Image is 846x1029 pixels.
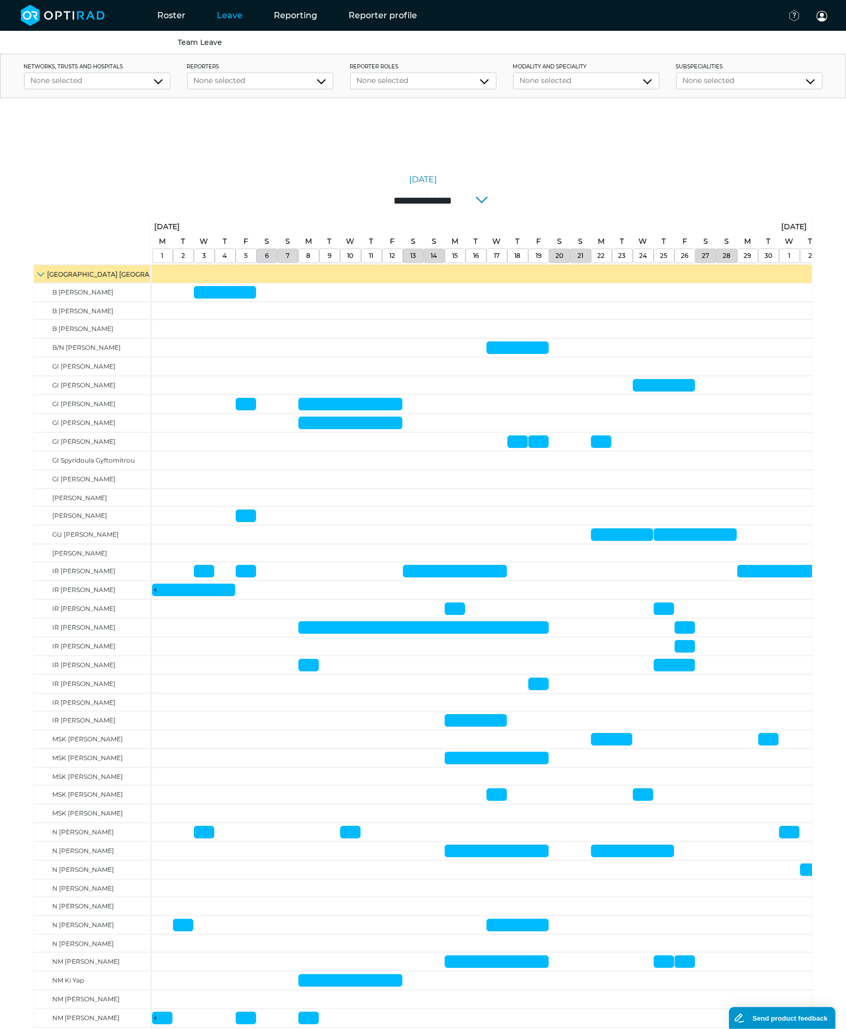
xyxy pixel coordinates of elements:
[741,234,754,249] a: September 29, 2025
[21,5,105,26] img: brand-opti-rad-logos-blue-and-white-d2f68631ba2948856bd03f2d395fb146ddc8fb01b4b6e9315ea85fa773367...
[52,605,115,612] span: IR [PERSON_NAME]
[806,234,815,249] a: October 2, 2025
[325,249,334,263] a: September 9, 2025
[764,234,773,249] a: September 30, 2025
[575,234,585,249] a: September 21, 2025
[52,661,115,669] span: IR [PERSON_NAME]
[283,234,293,249] a: September 7, 2025
[533,249,544,263] a: September 19, 2025
[52,699,115,706] span: IR [PERSON_NAME]
[534,234,543,249] a: September 19, 2025
[683,75,816,86] div: None selected
[806,249,815,263] a: October 2, 2025
[52,642,115,650] span: IR [PERSON_NAME]
[187,63,333,70] label: Reporters
[720,249,733,263] a: September 28, 2025
[198,234,211,249] a: September 3, 2025
[636,249,650,263] a: September 24, 2025
[52,325,113,333] span: B [PERSON_NAME]
[47,270,190,278] span: [GEOGRAPHIC_DATA] [GEOGRAPHIC_DATA]
[304,249,314,263] a: September 8, 2025
[221,234,230,249] a: September 4, 2025
[52,866,114,873] span: N [PERSON_NAME]
[194,75,327,86] div: None selected
[178,38,222,47] a: Team Leave
[52,344,121,351] span: B/N [PERSON_NAME]
[616,249,629,263] a: September 23, 2025
[52,680,115,688] span: IR [PERSON_NAME]
[52,362,115,370] span: GI [PERSON_NAME]
[779,219,810,234] a: October 1, 2025
[636,234,650,249] a: September 24, 2025
[159,249,166,263] a: September 1, 2025
[52,437,115,445] span: GI [PERSON_NAME]
[357,75,490,86] div: None selected
[350,63,496,70] label: Reporter roles
[52,1014,120,1022] span: NM [PERSON_NAME]
[575,249,586,263] a: September 21, 2025
[344,234,357,249] a: September 10, 2025
[200,249,208,263] a: September 3, 2025
[179,234,188,249] a: September 2, 2025
[52,809,123,817] span: MSK [PERSON_NAME]
[52,494,107,502] span: [PERSON_NAME]
[52,995,120,1003] span: NM [PERSON_NAME]
[52,828,114,836] span: N [PERSON_NAME]
[52,940,114,948] span: N [PERSON_NAME]
[262,249,271,263] a: September 6, 2025
[700,249,712,263] a: September 27, 2025
[553,249,566,263] a: September 20, 2025
[325,234,334,249] a: September 9, 2025
[52,400,115,408] span: GI [PERSON_NAME]
[52,307,113,315] span: B [PERSON_NAME]
[241,234,251,249] a: September 5, 2025
[741,249,754,263] a: September 29, 2025
[52,381,115,389] span: GI [PERSON_NAME]
[729,1007,836,1029] iframe: Marker.io feedback button
[221,249,230,263] a: September 4, 2025
[595,234,607,249] a: September 22, 2025
[679,249,691,263] a: September 26, 2025
[152,219,183,234] a: September 1, 2025
[283,249,292,263] a: September 7, 2025
[52,735,123,743] span: MSK [PERSON_NAME]
[52,567,115,575] span: IR [PERSON_NAME]
[52,475,115,483] span: GI [PERSON_NAME]
[52,754,123,762] span: MSK [PERSON_NAME]
[52,847,114,855] span: N [PERSON_NAME]
[387,249,398,263] a: September 12, 2025
[449,249,460,263] a: September 15, 2025
[52,773,123,780] span: MSK [PERSON_NAME]
[428,249,440,263] a: September 14, 2025
[471,234,481,249] a: September 16, 2025
[52,419,115,427] span: GI [PERSON_NAME]
[345,249,356,263] a: September 10, 2025
[52,586,115,594] span: IR [PERSON_NAME]
[52,884,114,892] span: N [PERSON_NAME]
[367,234,376,249] a: September 11, 2025
[179,249,188,263] a: September 2, 2025
[520,75,653,86] div: None selected
[659,234,669,249] a: September 25, 2025
[241,249,250,263] a: September 5, 2025
[52,456,135,464] span: GI Spyridoula Gyftomitrou
[52,530,119,538] span: GU [PERSON_NAME]
[408,249,419,263] a: September 13, 2025
[449,234,461,249] a: September 15, 2025
[52,288,113,296] span: B [PERSON_NAME]
[52,921,114,929] span: N [PERSON_NAME]
[52,957,120,965] span: NM [PERSON_NAME]
[513,234,523,249] a: September 18, 2025
[618,234,627,249] a: September 23, 2025
[595,249,608,263] a: September 22, 2025
[52,623,115,631] span: IR [PERSON_NAME]
[409,173,437,186] a: [DATE]
[491,249,502,263] a: September 17, 2025
[24,63,170,70] label: networks, trusts and hospitals
[52,790,123,798] span: MSK [PERSON_NAME]
[470,249,481,263] a: September 16, 2025
[490,234,504,249] a: September 17, 2025
[762,249,775,263] a: September 30, 2025
[408,234,418,249] a: September 13, 2025
[31,75,164,86] div: None selected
